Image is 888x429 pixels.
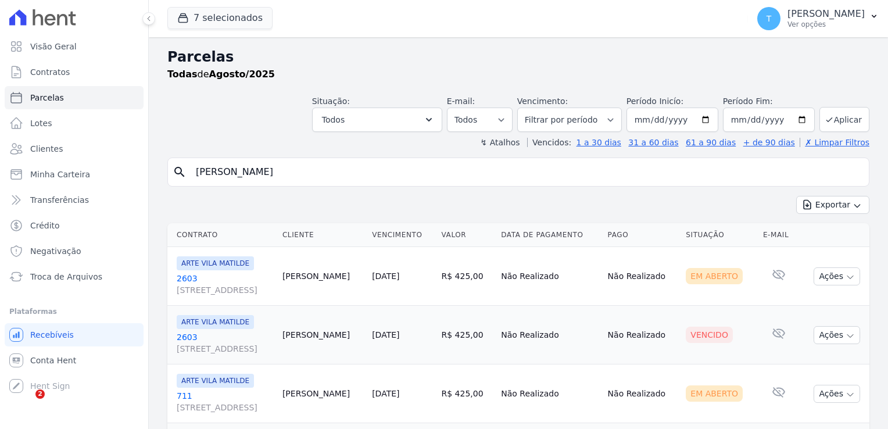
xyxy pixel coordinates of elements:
[767,15,772,23] span: T
[173,165,187,179] i: search
[814,326,860,344] button: Ações
[278,223,367,247] th: Cliente
[437,306,497,364] td: R$ 425,00
[437,223,497,247] th: Valor
[30,66,70,78] span: Contratos
[437,364,497,423] td: R$ 425,00
[527,138,571,147] label: Vencidos:
[177,256,254,270] span: ARTE VILA MATILDE
[372,389,399,398] a: [DATE]
[5,265,144,288] a: Troca de Arquivos
[30,92,64,103] span: Parcelas
[167,7,273,29] button: 7 selecionados
[496,247,603,306] td: Não Realizado
[5,323,144,346] a: Recebíveis
[686,138,736,147] a: 61 a 90 dias
[603,247,682,306] td: Não Realizado
[787,20,865,29] p: Ver opções
[167,69,198,80] strong: Todas
[167,67,275,81] p: de
[12,389,40,417] iframe: Intercom live chat
[686,385,743,402] div: Em Aberto
[30,194,89,206] span: Transferências
[177,390,273,413] a: 711[STREET_ADDRESS]
[603,306,682,364] td: Não Realizado
[278,364,367,423] td: [PERSON_NAME]
[496,364,603,423] td: Não Realizado
[758,223,799,247] th: E-mail
[30,117,52,129] span: Lotes
[9,305,139,319] div: Plataformas
[30,220,60,231] span: Crédito
[748,2,888,35] button: T [PERSON_NAME] Ver opções
[177,343,273,355] span: [STREET_ADDRESS]
[177,273,273,296] a: 2603[STREET_ADDRESS]
[177,402,273,413] span: [STREET_ADDRESS]
[312,108,442,132] button: Todos
[5,188,144,212] a: Transferências
[30,41,77,52] span: Visão Geral
[5,137,144,160] a: Clientes
[5,60,144,84] a: Contratos
[787,8,865,20] p: [PERSON_NAME]
[30,271,102,283] span: Troca de Arquivos
[796,196,869,214] button: Exportar
[372,330,399,339] a: [DATE]
[5,214,144,237] a: Crédito
[814,267,860,285] button: Ações
[800,138,869,147] a: ✗ Limpar Filtros
[209,69,275,80] strong: Agosto/2025
[577,138,621,147] a: 1 a 30 dias
[167,223,278,247] th: Contrato
[819,107,869,132] button: Aplicar
[626,96,683,106] label: Período Inicío:
[30,245,81,257] span: Negativação
[814,385,860,403] button: Ações
[5,349,144,372] a: Conta Hent
[723,95,815,108] label: Período Fim:
[367,223,436,247] th: Vencimento
[278,306,367,364] td: [PERSON_NAME]
[5,86,144,109] a: Parcelas
[686,268,743,284] div: Em Aberto
[177,374,254,388] span: ARTE VILA MATILDE
[5,163,144,186] a: Minha Carteira
[30,169,90,180] span: Minha Carteira
[312,96,350,106] label: Situação:
[743,138,795,147] a: + de 90 dias
[35,389,45,399] span: 2
[189,160,864,184] input: Buscar por nome do lote ou do cliente
[5,112,144,135] a: Lotes
[496,306,603,364] td: Não Realizado
[30,355,76,366] span: Conta Hent
[5,239,144,263] a: Negativação
[177,331,273,355] a: 2603[STREET_ADDRESS]
[517,96,568,106] label: Vencimento:
[447,96,475,106] label: E-mail:
[30,329,74,341] span: Recebíveis
[167,47,869,67] h2: Parcelas
[496,223,603,247] th: Data de Pagamento
[30,143,63,155] span: Clientes
[628,138,678,147] a: 31 a 60 dias
[372,271,399,281] a: [DATE]
[5,35,144,58] a: Visão Geral
[437,247,497,306] td: R$ 425,00
[278,247,367,306] td: [PERSON_NAME]
[681,223,758,247] th: Situação
[177,315,254,329] span: ARTE VILA MATILDE
[322,113,345,127] span: Todos
[480,138,520,147] label: ↯ Atalhos
[603,364,682,423] td: Não Realizado
[603,223,682,247] th: Pago
[177,284,273,296] span: [STREET_ADDRESS]
[686,327,733,343] div: Vencido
